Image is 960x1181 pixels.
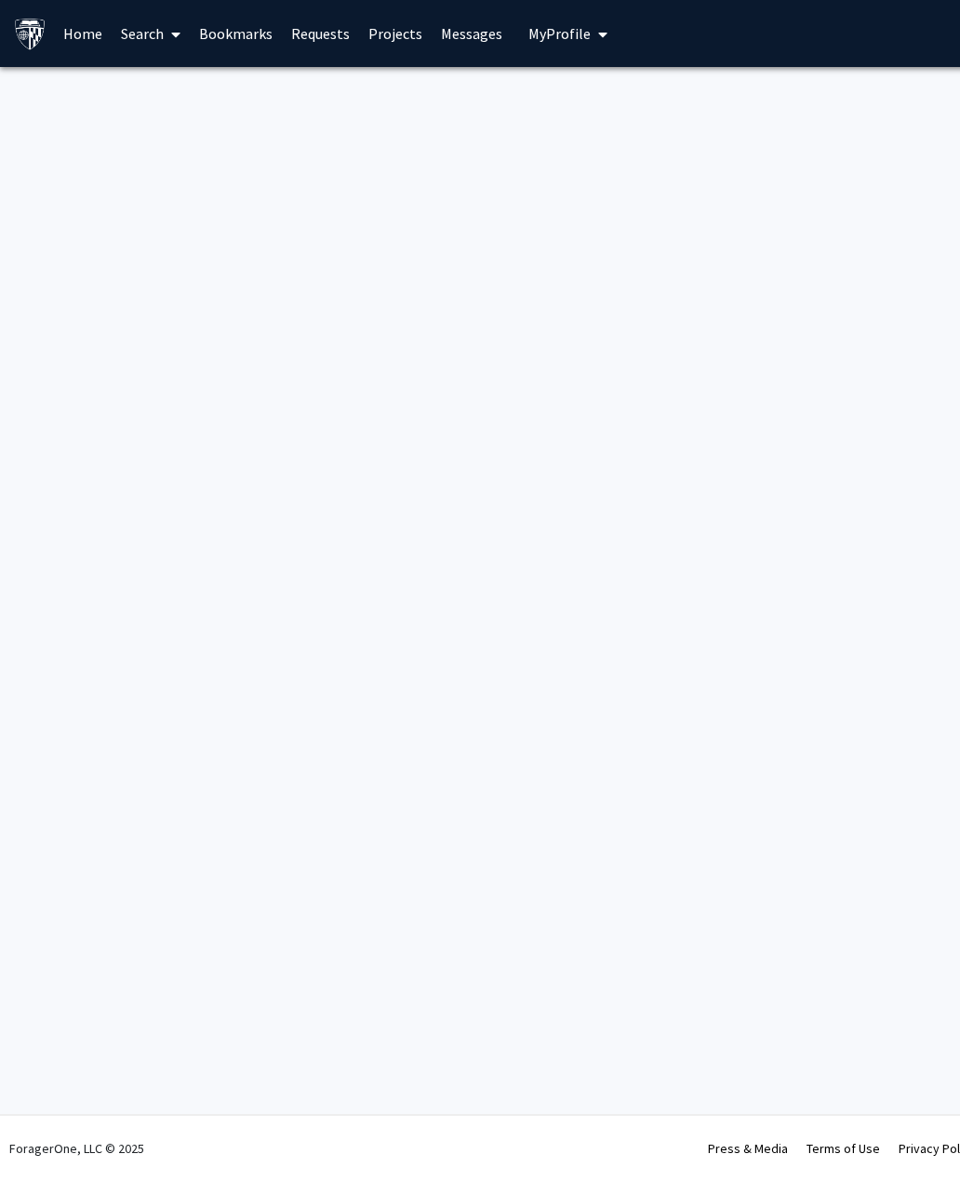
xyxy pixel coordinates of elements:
[54,1,112,66] a: Home
[708,1140,788,1157] a: Press & Media
[528,24,591,43] span: My Profile
[359,1,432,66] a: Projects
[14,18,47,50] img: Johns Hopkins University Logo
[190,1,282,66] a: Bookmarks
[807,1140,880,1157] a: Terms of Use
[432,1,512,66] a: Messages
[282,1,359,66] a: Requests
[9,1116,144,1181] div: ForagerOne, LLC © 2025
[112,1,190,66] a: Search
